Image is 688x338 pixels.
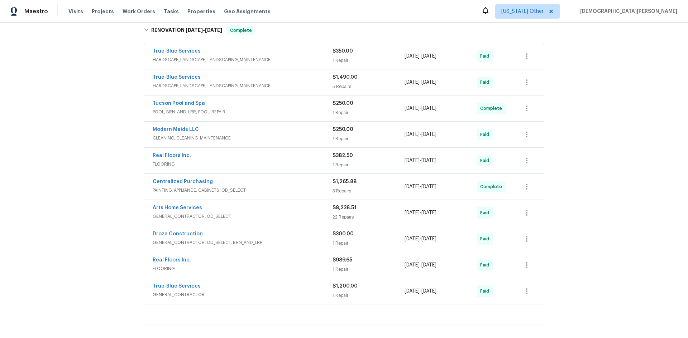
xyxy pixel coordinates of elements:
[405,132,420,137] span: [DATE]
[153,49,201,54] a: True-Blue Services
[405,235,436,243] span: -
[333,101,353,106] span: $250.00
[186,28,203,33] span: [DATE]
[421,184,436,189] span: [DATE]
[405,105,436,112] span: -
[405,106,420,111] span: [DATE]
[333,109,405,116] div: 1 Repair
[153,161,333,168] span: FLOORING
[333,292,405,299] div: 1 Repair
[153,258,191,263] a: Real Floors Inc.
[333,49,353,54] span: $350.00
[153,134,333,142] span: CLEANING, CLEANING_MAINTENANCE
[333,231,354,236] span: $300.00
[153,213,333,220] span: GENERAL_CONTRACTOR, OD_SELECT
[480,261,492,269] span: Paid
[224,8,271,15] span: Geo Assignments
[164,9,179,14] span: Tasks
[405,80,420,85] span: [DATE]
[333,57,405,64] div: 1 Repair
[153,56,333,63] span: HARDSCAPE_LANDSCAPE, LANDSCAPING_MAINTENANCE
[405,261,436,269] span: -
[153,153,191,158] a: Real Floors Inc.
[92,8,114,15] span: Projects
[153,231,203,236] a: Droza Construction
[480,79,492,86] span: Paid
[187,8,215,15] span: Properties
[153,291,333,298] span: GENERAL_CONTRACTOR
[153,75,201,80] a: True-Blue Services
[153,187,333,194] span: PAINTING, APPLIANCE, CABINETS, OD_SELECT
[153,205,202,210] a: Arts Home Services
[153,127,199,132] a: Modern Maids LLC
[405,209,436,216] span: -
[405,263,420,268] span: [DATE]
[333,153,353,158] span: $382.50
[68,8,83,15] span: Visits
[333,75,358,80] span: $1,490.00
[333,83,405,90] div: 5 Repairs
[227,27,255,34] span: Complete
[421,236,436,241] span: [DATE]
[333,284,358,289] span: $1,200.00
[421,210,436,215] span: [DATE]
[405,210,420,215] span: [DATE]
[405,54,420,59] span: [DATE]
[153,265,333,272] span: FLOORING
[333,187,405,195] div: 3 Repairs
[577,8,677,15] span: [DEMOGRAPHIC_DATA][PERSON_NAME]
[333,127,353,132] span: $250.00
[421,263,436,268] span: [DATE]
[333,240,405,247] div: 1 Repair
[421,158,436,163] span: [DATE]
[186,28,222,33] span: -
[405,288,436,295] span: -
[333,179,357,184] span: $1,265.88
[205,28,222,33] span: [DATE]
[480,131,492,138] span: Paid
[405,289,420,294] span: [DATE]
[123,8,155,15] span: Work Orders
[153,82,333,89] span: HARDSCAPE_LANDSCAPE, LANDSCAPING_MAINTENANCE
[153,101,205,106] a: Tucson Pool and Spa
[333,258,352,263] span: $989.65
[421,132,436,137] span: [DATE]
[480,235,492,243] span: Paid
[421,80,436,85] span: [DATE]
[480,183,505,190] span: Complete
[421,106,436,111] span: [DATE]
[333,266,405,273] div: 1 Repair
[480,105,505,112] span: Complete
[153,108,333,116] span: POOL, BRN_AND_LRR, POOL_REPAIR
[153,179,213,184] a: Centralized Purchasing
[501,8,544,15] span: [US_STATE] Other
[405,158,420,163] span: [DATE]
[333,205,356,210] span: $8,238.51
[405,183,436,190] span: -
[405,184,420,189] span: [DATE]
[480,53,492,60] span: Paid
[480,157,492,164] span: Paid
[421,289,436,294] span: [DATE]
[142,19,546,42] div: RENOVATION [DATE]-[DATE]Complete
[480,209,492,216] span: Paid
[405,79,436,86] span: -
[405,53,436,60] span: -
[153,239,333,246] span: GENERAL_CONTRACTOR, OD_SELECT, BRN_AND_LRR
[333,214,405,221] div: 22 Repairs
[333,161,405,168] div: 1 Repair
[333,135,405,142] div: 1 Repair
[480,288,492,295] span: Paid
[151,26,222,35] h6: RENOVATION
[405,236,420,241] span: [DATE]
[153,284,201,289] a: True-Blue Services
[405,157,436,164] span: -
[421,54,436,59] span: [DATE]
[24,8,48,15] span: Maestro
[405,131,436,138] span: -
